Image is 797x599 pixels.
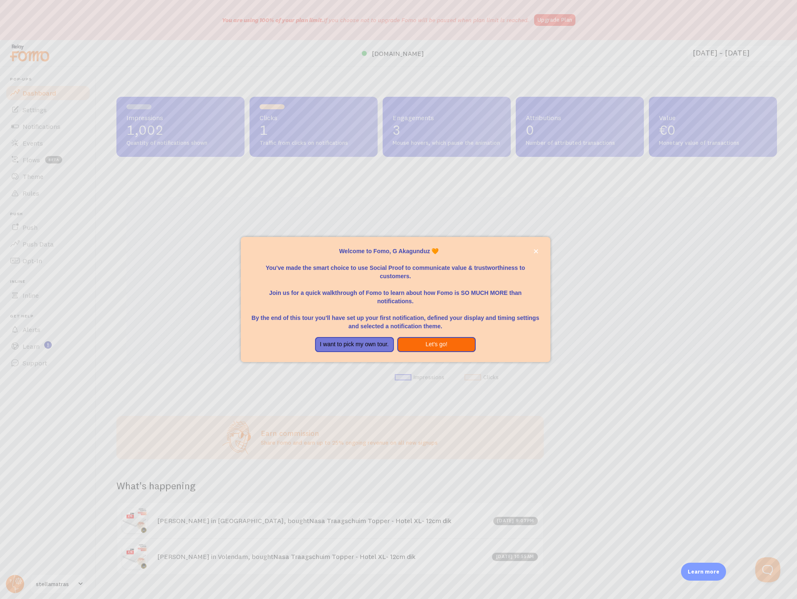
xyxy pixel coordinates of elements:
[251,247,540,255] p: Welcome to Fomo, G Akagunduz 🧡
[681,563,726,581] div: Learn more
[688,568,719,576] p: Learn more
[397,337,476,352] button: Let's go!
[241,237,550,362] div: Welcome to Fomo, G Akagunduz 🧡You&amp;#39;ve made the smart choice to use Social Proof to communi...
[532,247,540,256] button: close,
[251,255,540,280] p: You've made the smart choice to use Social Proof to communicate value & trustworthiness to custom...
[251,280,540,305] p: Join us for a quick walkthrough of Fomo to learn about how Fomo is SO MUCH MORE than notifications.
[315,337,394,352] button: I want to pick my own tour.
[251,305,540,330] p: By the end of this tour you'll have set up your first notification, defined your display and timi...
